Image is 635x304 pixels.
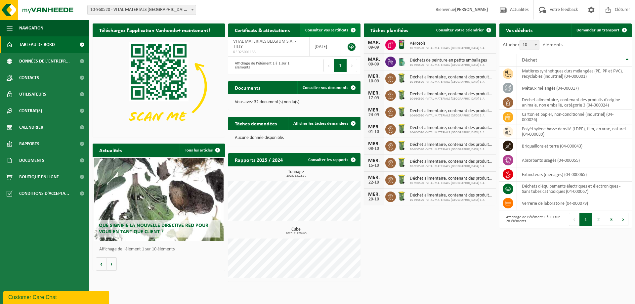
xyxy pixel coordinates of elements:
h2: Tâches planifiées [364,23,415,36]
span: Déchet alimentaire, contenant des produits d'origine animale, non emballé, catég... [410,75,493,80]
span: Rapports [19,136,39,152]
button: 3 [605,213,618,226]
span: Consulter vos documents [303,86,348,90]
a: Demander un transport [571,23,631,37]
img: Download de VHEPlus App [93,37,225,136]
img: WB-0140-HPE-GN-50 [396,157,407,168]
div: Affichage de l'élément 1 à 10 sur 28 éléments [503,212,562,227]
span: Tableau de bord [19,36,55,53]
h2: Documents [228,81,267,94]
div: MER. [367,158,380,163]
div: 15-10 [367,163,380,168]
td: verrerie de laboratoire (04-000079) [517,196,632,210]
span: 10-960520 - VITAL MATERIALS [GEOGRAPHIC_DATA] S.A. [410,114,493,118]
span: Déchet alimentaire, contenant des produits d'origine animale, non emballé, catég... [410,109,493,114]
span: RED25001135 [233,50,304,55]
span: Données de l'entrepr... [19,53,70,69]
div: 09-09 [367,62,380,67]
span: Déchet alimentaire, contenant des produits d'origine animale, non emballé, catég... [410,193,493,198]
label: Afficher éléments [503,42,563,48]
td: matières synthétiques durs mélangées (PE, PP et PVC), recyclables (industriel) (04-000001) [517,66,632,81]
p: Affichage de l'élément 1 sur 10 éléments [99,247,222,252]
td: [DATE] [310,37,341,57]
img: PB-OT-0200-MET-00-02 [396,56,407,67]
td: polyéthylène basse densité (LDPE), film, en vrac, naturel (04-000039) [517,124,632,139]
span: Déchet alimentaire, contenant des produits d'origine animale, non emballé, catég... [410,176,493,181]
button: 1 [334,59,347,72]
div: MER. [367,91,380,96]
button: Next [347,59,357,72]
div: 10-09 [367,79,380,84]
a: Consulter vos documents [297,81,360,94]
iframe: chat widget [3,289,110,304]
span: Déchet alimentaire, contenant des produits d'origine animale, non emballé, catég... [410,92,493,97]
span: Déchet alimentaire, contenant des produits d'origine animale, non emballé, catég... [410,125,493,131]
div: MER. [367,141,380,147]
span: Déchets de peinture en petits emballages [410,58,487,63]
span: Que signifie la nouvelle directive RED pour vous en tant que client ? [99,223,208,235]
span: 10-960520 - VITAL MATERIALS BELGIUM S.A. - TILLY [87,5,196,15]
span: Afficher les tâches demandées [293,121,348,126]
span: Demander un transport [576,28,619,32]
a: Consulter votre calendrier [431,23,495,37]
span: 10 [520,40,539,50]
p: Vous avez 32 document(s) non lu(s). [235,100,354,105]
div: 09-09 [367,45,380,50]
span: 10-960520 - VITAL MATERIALS [GEOGRAPHIC_DATA] S.A. [410,46,486,50]
div: MER. [367,175,380,180]
span: 10-960520 - VITAL MATERIALS [GEOGRAPHIC_DATA] S.A. [410,181,493,185]
td: métaux mélangés (04-000017) [517,81,632,95]
h2: Certificats & attestations [228,23,296,36]
a: Que signifie la nouvelle directive RED pour vous en tant que client ? [94,158,224,241]
a: Tous les articles [180,144,224,157]
img: WB-0140-HPE-GN-50 [396,106,407,117]
div: MER. [367,124,380,130]
img: WB-0140-HPE-GN-50 [396,174,407,185]
button: 2 [592,213,605,226]
span: Conditions d'accepta... [19,185,69,202]
div: 29-10 [367,197,380,202]
div: 17-09 [367,96,380,101]
span: Consulter vos certificats [305,28,348,32]
h3: Tonnage [232,170,360,178]
a: Consulter les rapports [303,153,360,166]
h3: Cube [232,227,360,235]
span: Contacts [19,69,39,86]
img: WB-0140-HPE-GN-50 [396,72,407,84]
img: PB-OT-0200-MET-00-03 [396,39,407,50]
div: 01-10 [367,130,380,134]
span: 10-960520 - VITAL MATERIALS [GEOGRAPHIC_DATA] S.A. [410,198,493,202]
td: déchet alimentaire, contenant des produits d'origine animale, non emballé, catégorie 3 (04-000024) [517,95,632,110]
span: Utilisateurs [19,86,46,103]
td: absorbants usagés (04-000055) [517,153,632,167]
span: Aérosols [410,41,486,46]
span: Contrat(s) [19,103,42,119]
span: Boutique en ligne [19,169,59,185]
div: 08-10 [367,147,380,151]
h2: Tâches demandées [228,117,283,130]
button: Previous [323,59,334,72]
td: briquaillons et terre (04-000043) [517,139,632,153]
div: MER. [367,74,380,79]
h2: Téléchargez l'application Vanheede+ maintenant! [93,23,217,36]
button: Next [618,213,628,226]
img: WB-0140-HPE-GN-50 [396,191,407,202]
td: extincteurs (ménages) (04-000065) [517,167,632,182]
div: 24-09 [367,113,380,117]
span: 2025: 13,231 t [232,174,360,178]
button: Previous [569,213,579,226]
span: 10-960520 - VITAL MATERIALS BELGIUM S.A. - TILLY [88,5,196,15]
span: 10-960520 - VITAL MATERIALS [GEOGRAPHIC_DATA] S.A. [410,164,493,168]
button: Vorige [96,257,106,271]
div: MER. [367,192,380,197]
span: 10-960520 - VITAL MATERIALS [GEOGRAPHIC_DATA] S.A. [410,97,493,101]
p: Aucune donnée disponible. [235,136,354,140]
span: 10-960520 - VITAL MATERIALS [GEOGRAPHIC_DATA] S.A. [410,80,493,84]
span: 10-960520 - VITAL MATERIALS [GEOGRAPHIC_DATA] S.A. [410,148,493,152]
span: Déchet [522,58,537,63]
span: Consulter votre calendrier [436,28,484,32]
img: WB-0140-HPE-GN-50 [396,89,407,101]
img: WB-0140-HPE-GN-50 [396,123,407,134]
span: Déchet alimentaire, contenant des produits d'origine animale, non emballé, catég... [410,159,493,164]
